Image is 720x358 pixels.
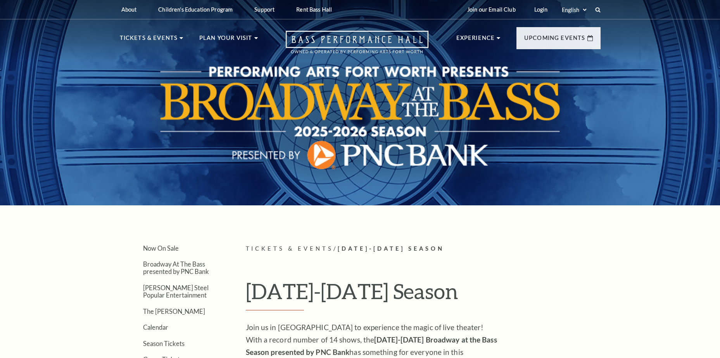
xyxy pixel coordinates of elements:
p: Support [254,6,275,13]
h1: [DATE]-[DATE] Season [246,279,601,310]
a: [PERSON_NAME] Steel Popular Entertainment [143,284,209,299]
a: Now On Sale [143,244,179,252]
p: Tickets & Events [120,33,178,47]
p: Experience [456,33,495,47]
span: [DATE]-[DATE] Season [338,245,444,252]
p: About [121,6,137,13]
select: Select: [560,6,588,14]
p: Rent Bass Hall [296,6,332,13]
span: Tickets & Events [246,245,334,252]
a: Calendar [143,324,168,331]
p: / [246,244,601,254]
a: The [PERSON_NAME] [143,308,205,315]
p: Children's Education Program [158,6,233,13]
p: Upcoming Events [524,33,585,47]
a: Season Tickets [143,340,185,347]
a: Broadway At The Bass presented by PNC Bank [143,260,209,275]
p: Plan Your Visit [199,33,252,47]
